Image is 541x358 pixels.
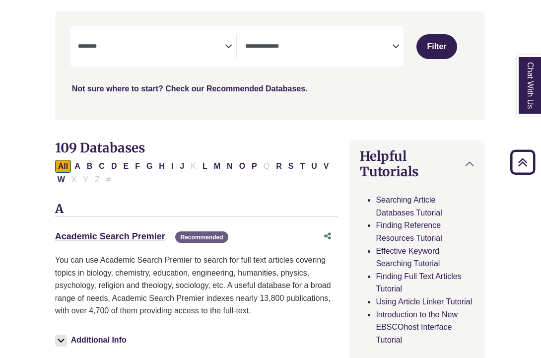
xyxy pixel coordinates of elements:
div: Alpha-list to filter by first letter of database name [55,161,333,183]
a: Academic Search Premier [55,231,165,241]
button: Filter Results V [321,160,332,173]
button: All [55,160,71,173]
button: Filter Results D [108,160,120,173]
button: Filter Results L [200,160,210,173]
nav: Search filters [55,11,485,120]
a: Effective Keyword Searching Tutorial [376,247,440,268]
button: Filter Results M [211,160,223,173]
button: Filter Results I [168,160,176,173]
button: Filter Results E [120,160,132,173]
button: Filter Results J [177,160,187,173]
button: Filter Results H [156,160,168,173]
textarea: Search [78,43,225,51]
button: Filter Results B [84,160,96,173]
button: Filter Results C [96,160,108,173]
button: Filter Results O [236,160,248,173]
button: Submit for Search Results [416,34,458,59]
h3: A [55,202,338,217]
button: Additional Info [55,333,130,347]
a: Using Article Linker Tutorial [376,297,472,306]
a: Not sure where to start? Check our Recommended Databases. [72,84,308,93]
button: Filter Results S [285,160,297,173]
button: Filter Results P [249,160,260,173]
button: Filter Results N [224,160,236,173]
button: Helpful Tutorials [350,141,484,187]
p: You can use Academic Search Premier to search for full text articles covering topics in biology, ... [55,254,338,317]
a: Back to Top [507,155,539,169]
textarea: Search [245,43,392,51]
button: Filter Results U [308,160,320,173]
a: Finding Reference Resources Tutorial [376,221,442,242]
button: Share this database [318,227,338,246]
a: Finding Full Text Articles Tutorial [376,272,461,293]
span: Recommended [175,231,228,243]
button: Filter Results W [55,173,68,186]
button: Filter Results F [132,160,143,173]
button: Filter Results R [273,160,285,173]
button: Filter Results A [71,160,83,173]
button: Filter Results G [143,160,155,173]
a: Searching Article Databases Tutorial [376,196,442,217]
span: 109 Databases [55,140,145,156]
a: Introduction to the New EBSCOhost Interface Tutorial [376,310,458,344]
button: Filter Results T [297,160,308,173]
